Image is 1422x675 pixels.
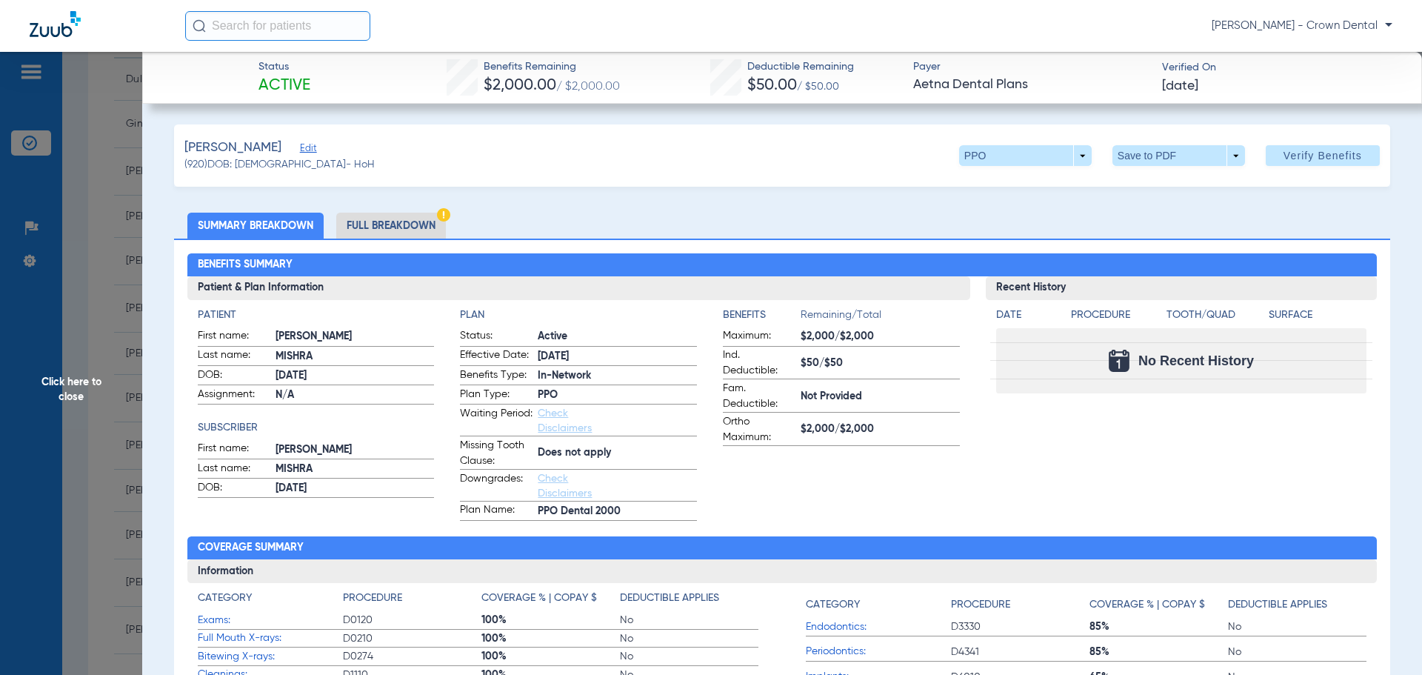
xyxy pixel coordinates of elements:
button: Verify Benefits [1266,145,1380,166]
span: No [620,649,758,664]
span: $50.00 [747,78,797,93]
span: Benefits Type: [460,368,533,385]
a: Check Disclaimers [538,408,592,433]
span: [PERSON_NAME] [276,329,435,345]
span: Ind. Deductible: [723,348,795,379]
span: No [1228,645,1366,659]
span: Active [258,76,310,96]
span: Status: [460,328,533,346]
h4: Category [198,591,252,606]
span: 100% [481,613,620,628]
button: PPO [959,145,1092,166]
span: [PERSON_NAME] [276,442,435,458]
h4: Plan [460,307,697,323]
span: Not Provided [801,389,960,405]
span: No [620,613,758,628]
span: Edit [300,143,313,157]
span: / $50.00 [797,82,839,92]
span: D4341 [951,645,1089,659]
span: D0120 [343,613,481,628]
span: Last name: [198,348,270,365]
span: $2,000/$2,000 [801,422,960,437]
h4: Coverage % | Copay $ [1089,597,1205,613]
span: Full Mouth X-rays: [198,631,343,646]
span: Deductible Remaining [747,59,854,75]
h4: Subscriber [198,420,435,436]
a: Check Disclaimers [538,473,592,499]
h2: Coverage Summary [187,536,1378,560]
span: D0210 [343,631,481,646]
h3: Recent History [986,276,1378,300]
span: No [1228,619,1366,634]
span: Does not apply [538,445,697,461]
span: Verified On [1162,60,1398,76]
span: MISHRA [276,462,435,477]
app-breakdown-title: Tooth/Quad [1166,307,1264,328]
app-breakdown-title: Category [806,591,951,618]
span: Verify Benefits [1284,150,1362,162]
span: D0274 [343,649,481,664]
span: DOB: [198,480,270,498]
span: Benefits Remaining [484,59,620,75]
span: Downgrades: [460,471,533,501]
span: 100% [481,631,620,646]
span: [DATE] [1162,77,1198,96]
span: Periodontics: [806,644,951,659]
span: [PERSON_NAME] - Crown Dental [1212,19,1392,33]
span: Effective Date: [460,348,533,365]
span: Waiting Period: [460,406,533,436]
span: No [620,631,758,646]
h4: Procedure [1071,307,1161,323]
span: Aetna Dental Plans [913,76,1149,94]
span: / $2,000.00 [556,81,620,93]
app-breakdown-title: Deductible Applies [1228,591,1366,618]
img: Zuub Logo [30,11,81,37]
h3: Information [187,559,1378,583]
span: Status [258,59,310,75]
span: $2,000.00 [484,78,556,93]
span: In-Network [538,368,697,384]
span: Maximum: [723,328,795,346]
app-breakdown-title: Benefits [723,307,801,328]
img: Calendar [1109,350,1129,372]
span: Plan Type: [460,387,533,405]
h4: Category [806,597,860,613]
span: Plan Name: [460,502,533,520]
app-breakdown-title: Category [198,591,343,611]
span: 85% [1089,645,1228,659]
span: Remaining/Total [801,307,960,328]
span: 100% [481,649,620,664]
span: Assignment: [198,387,270,405]
h4: Surface [1269,307,1366,323]
span: Endodontics: [806,619,951,635]
span: Bitewing X-rays: [198,649,343,665]
h4: Procedure [343,591,402,606]
h2: Benefits Summary [187,253,1378,277]
span: D3330 [951,619,1089,634]
span: Payer [913,59,1149,75]
span: $50/$50 [801,356,960,371]
span: DOB: [198,368,270,385]
span: MISHRA [276,349,435,365]
span: [DATE] [276,481,435,496]
app-breakdown-title: Procedure [1071,307,1161,328]
span: N/A [276,388,435,403]
span: [PERSON_NAME] [184,139,281,157]
span: First name: [198,441,270,459]
h4: Deductible Applies [620,591,719,606]
h4: Benefits [723,307,801,323]
img: Search Icon [193,19,206,33]
span: [DATE] [276,368,435,384]
span: First name: [198,328,270,346]
li: Summary Breakdown [187,213,324,239]
h4: Deductible Applies [1228,597,1327,613]
h4: Date [996,307,1058,323]
iframe: Chat Widget [1348,604,1422,675]
span: Ortho Maximum: [723,414,795,445]
span: 85% [1089,619,1228,634]
h4: Patient [198,307,435,323]
span: PPO Dental 2000 [538,504,697,519]
h4: Tooth/Quad [1166,307,1264,323]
